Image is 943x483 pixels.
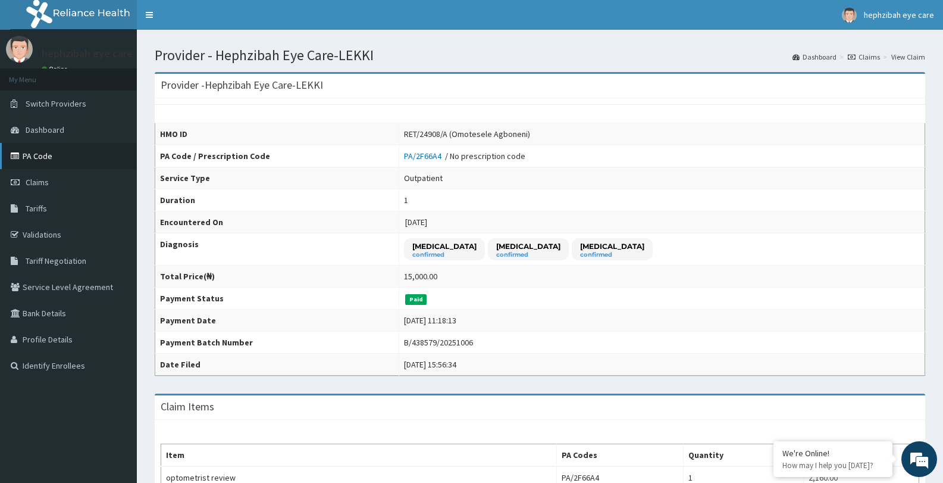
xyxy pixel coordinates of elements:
[155,167,399,189] th: Service Type
[580,252,644,258] small: confirmed
[891,52,925,62] a: View Claim
[404,270,437,282] div: 15,000.00
[405,217,427,228] span: [DATE]
[26,124,64,135] span: Dashboard
[864,10,934,20] span: hephzibah eye care
[155,354,399,376] th: Date Filed
[155,189,399,211] th: Duration
[404,194,408,206] div: 1
[155,211,399,233] th: Encountered On
[580,241,644,251] p: [MEDICAL_DATA]
[6,325,227,367] textarea: Type your message and hit 'Enter'
[26,98,86,109] span: Switch Providers
[161,80,323,91] h3: Provider - Hephzibah Eye Care-LEKKI
[412,241,477,251] p: [MEDICAL_DATA]
[404,359,456,370] div: [DATE] 15:56:34
[155,266,399,288] th: Total Price(₦)
[556,444,683,467] th: PA Codes
[6,36,33,63] img: User Image
[404,151,445,161] a: PA/2F66A4
[848,52,880,62] a: Claims
[782,448,884,459] div: We're Online!
[22,60,48,89] img: d_794563401_company_1708531726252_794563401
[195,6,224,35] div: Minimize live chat window
[161,444,557,467] th: Item
[62,67,200,82] div: Chat with us now
[42,65,70,73] a: Online
[412,252,477,258] small: confirmed
[161,401,214,412] h3: Claim Items
[404,314,456,326] div: [DATE] 11:18:13
[842,8,857,23] img: User Image
[155,288,399,310] th: Payment Status
[782,460,884,470] p: How may I help you today?
[404,128,530,140] div: RET/24908/A (Omotesele Agboneni)
[404,172,443,184] div: Outpatient
[26,203,47,214] span: Tariffs
[683,444,803,467] th: Quantity
[792,52,837,62] a: Dashboard
[405,294,427,305] span: Paid
[155,145,399,167] th: PA Code / Prescription Code
[26,255,86,266] span: Tariff Negotiation
[496,252,560,258] small: confirmed
[26,177,49,188] span: Claims
[155,123,399,145] th: HMO ID
[69,150,164,270] span: We're online!
[155,233,399,266] th: Diagnosis
[496,241,560,251] p: [MEDICAL_DATA]
[155,310,399,332] th: Payment Date
[42,48,133,59] p: hephzibah eye care
[155,48,925,63] h1: Provider - Hephzibah Eye Care-LEKKI
[404,150,525,162] div: / No prescription code
[155,332,399,354] th: Payment Batch Number
[404,336,473,348] div: B/438579/20251006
